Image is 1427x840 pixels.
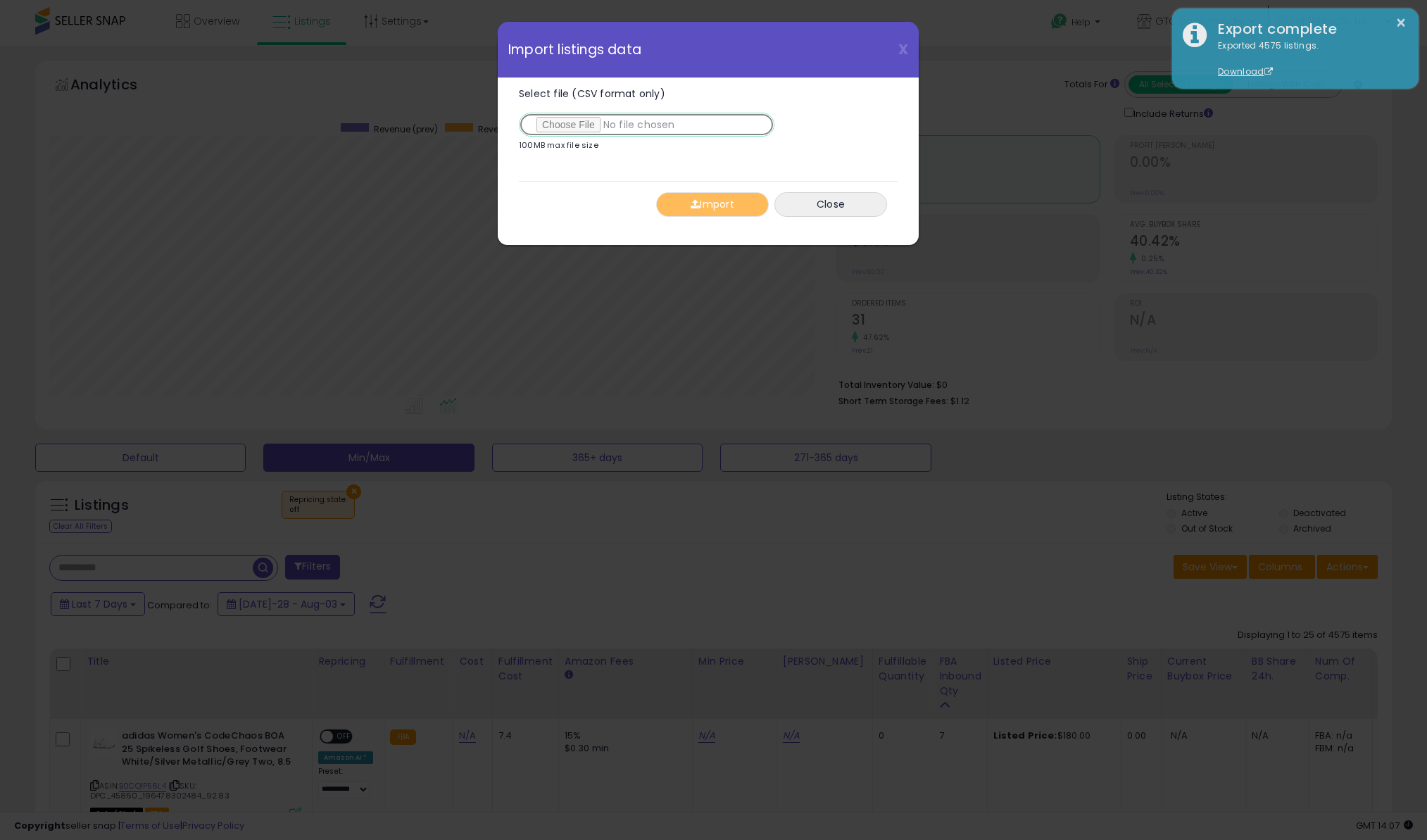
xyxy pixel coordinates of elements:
div: Export complete [1207,19,1408,39]
span: Select file (CSV format only) [519,87,665,101]
div: Exported 4575 listings. [1207,39,1408,79]
button: Import [656,192,769,217]
button: × [1395,14,1407,32]
button: Close [774,192,887,217]
span: X [898,39,908,59]
span: Import listings data [508,43,641,56]
a: Download [1218,65,1273,77]
p: 100MB max file size [519,142,598,149]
